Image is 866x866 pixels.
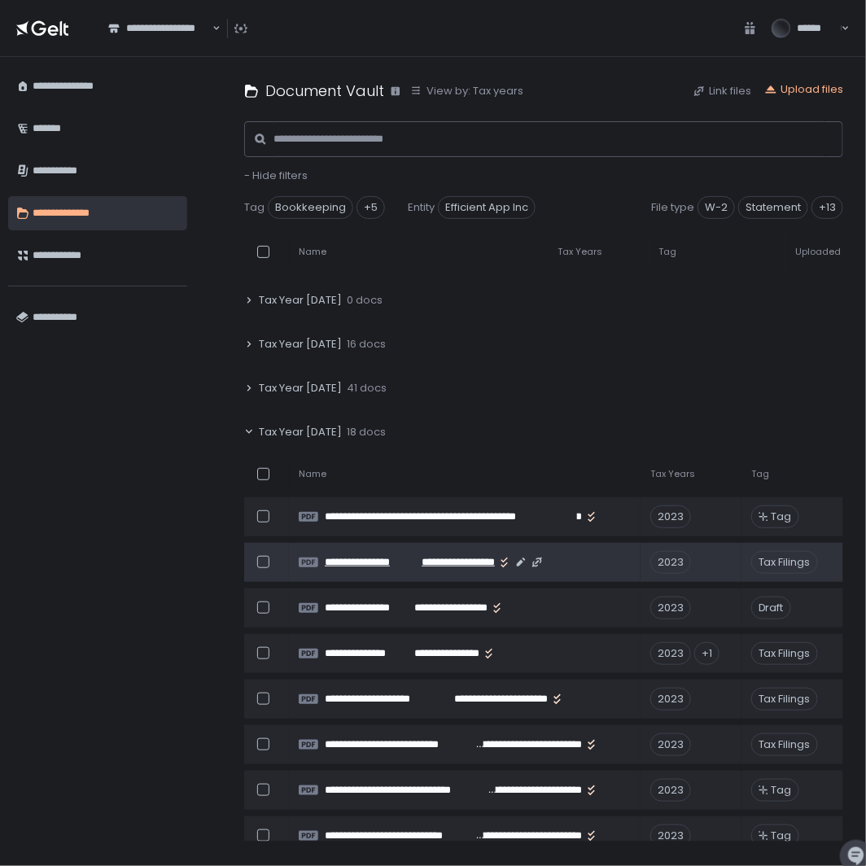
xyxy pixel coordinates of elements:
[650,779,691,802] div: 2023
[259,425,342,440] span: Tax Year [DATE]
[694,642,719,665] div: +1
[410,84,523,98] button: View by: Tax years
[772,510,792,524] span: Tag
[751,551,818,574] span: Tax Filings
[356,196,385,219] div: +5
[772,829,792,843] span: Tag
[259,381,342,396] span: Tax Year [DATE]
[210,20,211,37] input: Search for option
[693,84,751,98] button: Link files
[651,200,694,215] span: File type
[558,246,602,258] span: Tax Years
[764,82,843,97] button: Upload files
[738,196,808,219] span: Statement
[244,168,308,183] button: - Hide filters
[650,824,691,847] div: 2023
[795,246,841,258] span: Uploaded
[259,337,342,352] span: Tax Year [DATE]
[438,196,536,219] span: Efficient App Inc
[650,642,691,665] div: 2023
[347,425,386,440] span: 18 docs
[751,468,769,480] span: Tag
[650,551,691,574] div: 2023
[751,597,791,619] span: Draft
[751,733,818,756] span: Tax Filings
[347,381,387,396] span: 41 docs
[751,688,818,711] span: Tax Filings
[347,293,383,308] span: 0 docs
[347,337,386,352] span: 16 docs
[259,293,342,308] span: Tax Year [DATE]
[265,80,384,102] h1: Document Vault
[299,468,326,480] span: Name
[98,11,221,45] div: Search for option
[650,468,695,480] span: Tax Years
[268,196,353,219] span: Bookkeeping
[650,597,691,619] div: 2023
[650,688,691,711] div: 2023
[408,200,435,215] span: Entity
[811,196,843,219] div: +13
[650,733,691,756] div: 2023
[244,200,265,215] span: Tag
[751,642,818,665] span: Tax Filings
[772,783,792,798] span: Tag
[299,246,326,258] span: Name
[658,246,676,258] span: Tag
[698,196,735,219] span: W-2
[650,505,691,528] div: 2023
